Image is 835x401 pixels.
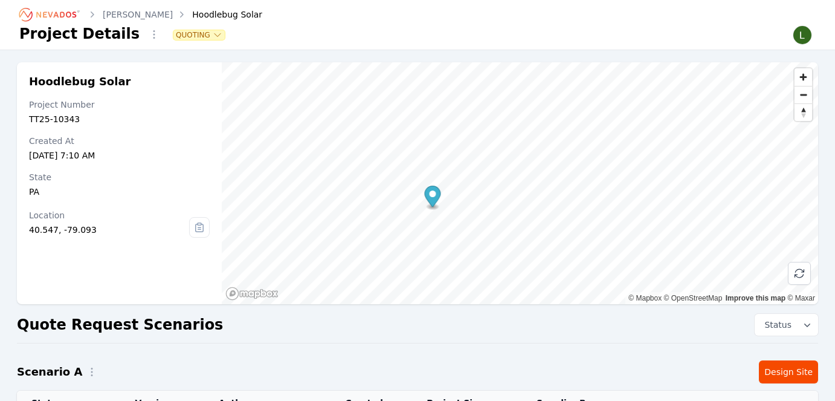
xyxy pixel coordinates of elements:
[795,86,812,103] button: Zoom out
[755,314,818,336] button: Status
[29,135,210,147] div: Created At
[759,360,818,383] a: Design Site
[793,25,812,45] img: Lamar Washington
[726,294,785,302] a: Improve this map
[425,186,441,210] div: Map marker
[222,62,818,304] canvas: Map
[29,209,189,221] div: Location
[29,171,210,183] div: State
[29,99,210,111] div: Project Number
[173,30,225,40] button: Quoting
[664,294,723,302] a: OpenStreetMap
[17,315,223,334] h2: Quote Request Scenarios
[175,8,262,21] div: Hoodlebug Solar
[103,8,173,21] a: [PERSON_NAME]
[628,294,662,302] a: Mapbox
[29,74,210,89] h2: Hoodlebug Solar
[19,24,140,44] h1: Project Details
[29,186,210,198] div: PA
[17,364,82,380] h2: Scenario A
[29,149,210,161] div: [DATE] 7:10 AM
[795,103,812,121] button: Reset bearing to north
[795,68,812,86] button: Zoom in
[787,294,815,302] a: Maxar
[29,224,189,236] div: 40.547, -79.093
[29,113,210,125] div: TT25-10343
[759,319,791,331] span: Status
[225,287,279,301] a: Mapbox homepage
[795,104,812,121] span: Reset bearing to north
[19,5,262,24] nav: Breadcrumb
